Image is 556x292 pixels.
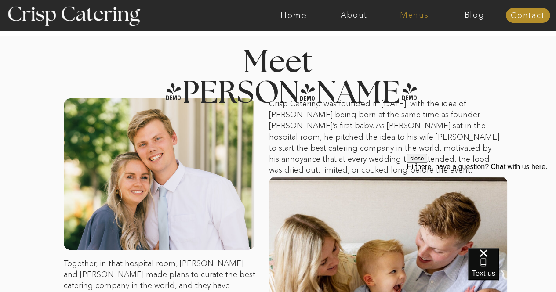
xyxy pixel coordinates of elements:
[324,11,384,20] a: About
[164,47,392,82] h2: Meet [PERSON_NAME]
[269,98,502,177] p: Crisp Catering was founded in [DATE], with the idea of [PERSON_NAME] being born at the same time ...
[444,11,505,20] a: Blog
[407,154,556,259] iframe: podium webchat widget prompt
[264,11,324,20] a: Home
[384,11,444,20] a: Menus
[505,11,550,20] a: Contact
[468,248,556,292] iframe: podium webchat widget bubble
